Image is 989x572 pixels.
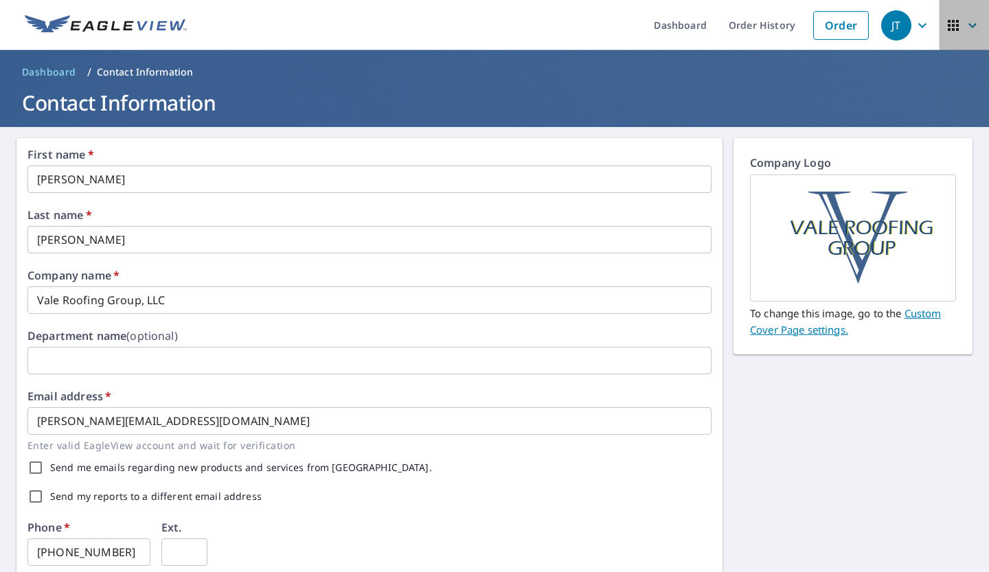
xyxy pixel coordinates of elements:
p: Contact Information [97,65,194,79]
li: / [87,64,91,80]
img: EV Logo [25,15,187,36]
h1: Contact Information [16,89,973,117]
label: First name [27,149,94,160]
div: JT [881,10,911,41]
p: To change this image, go to the [750,301,956,338]
span: Dashboard [22,65,76,79]
b: (optional) [126,328,178,343]
a: Order [813,11,869,40]
label: Send me emails regarding new products and services from [GEOGRAPHIC_DATA]. [50,463,432,472]
label: Phone [27,522,70,533]
p: Enter valid EagleView account and wait for verification [27,437,702,453]
label: Department name [27,330,178,341]
label: Company name [27,270,120,281]
img: Vale Logo 2 PNG.png [751,176,955,299]
label: Send my reports to a different email address [50,492,262,501]
a: Custome cover page [750,306,941,336]
label: Email address [27,391,111,402]
label: Last name [27,209,92,220]
a: Dashboard [16,61,82,83]
p: Company Logo [750,155,956,174]
label: Ext. [161,522,182,533]
nav: breadcrumb [16,61,973,83]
